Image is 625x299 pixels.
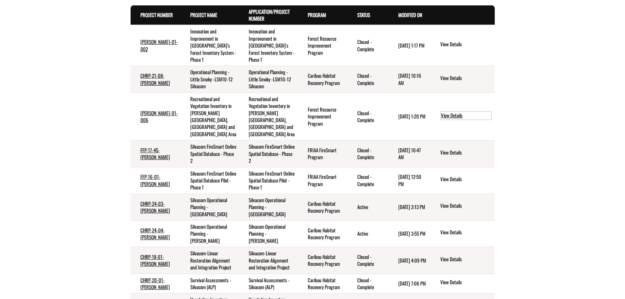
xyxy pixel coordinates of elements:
td: CHRP-24-04-SILVA [131,221,180,247]
td: Survival Assessments - Silvacom (ALP) [180,274,239,293]
td: Recreational and Vegetation Inventory in Willmore Wilderness Park, Kakwa Wildland Provincial and ... [239,93,298,140]
td: Silvacom Operational Planning - Yates [239,221,298,247]
td: Operational Planning - Little Smoky -LSM10-12 Silvacom [239,66,298,93]
td: Silvacom Operational Planning - Yates [180,221,239,247]
time: [DATE] 12:50 PM [398,173,421,187]
td: Caribou Habitat Recovery Program [298,274,347,293]
time: [DATE] 10:47 AM [398,146,421,160]
td: Forest Resource Improvement Program [298,25,347,66]
td: Silvacom FireSmart Online Spatial Database - Phase 2 [180,140,239,167]
a: View details [440,41,492,49]
a: View details [440,279,492,287]
td: Closed - Complete [347,274,388,293]
th: Actions [429,5,494,25]
td: action menu [429,93,494,140]
time: [DATE] 3:13 PM [398,203,425,210]
time: [DATE] 1:20 PM [398,113,426,120]
a: CHRP-21-08-[PERSON_NAME] [140,72,170,86]
td: action menu [429,167,494,194]
td: 2/11/2025 3:55 PM [388,221,430,247]
a: [PERSON_NAME]-01-006 [140,109,178,123]
td: Caribou Habitat Recovery Program [298,194,347,220]
td: CHRP-21-08-SILVA [131,66,180,93]
a: View details [440,202,492,210]
td: CHRP-20-01-SILVA [131,274,180,293]
td: 8/1/2023 10:47 AM [388,140,430,167]
a: Project Name [190,11,217,18]
td: CHRP-18-01-SILVA [131,247,180,274]
td: 9/8/2023 7:06 PM [388,274,430,293]
td: 7/27/2023 10:16 AM [388,66,430,93]
a: View details [440,256,492,264]
a: Program [308,11,326,18]
td: Closed - Complete [347,93,388,140]
a: FFP-16-01-[PERSON_NAME] [140,173,170,187]
a: View details [440,176,492,183]
td: action menu [429,66,494,93]
time: [DATE] 4:09 PM [398,257,426,264]
td: FFP-16-01-SILVA [131,167,180,194]
td: Forest Resource Improvement Program [298,93,347,140]
td: Closed - Complete [347,167,388,194]
a: [PERSON_NAME]-01-002 [140,38,178,52]
td: action menu [429,247,494,274]
td: action menu [429,140,494,167]
td: Silvacom-Linear Restoration Alignment and Integration Project [239,247,298,274]
td: FRIP-SILVA-01-002 [131,25,180,66]
a: CHRP-20-01-[PERSON_NAME] [140,276,170,290]
td: 7/26/2023 12:50 PM [388,167,430,194]
td: FRIP-SILVA-01-006 [131,93,180,140]
a: CHRP-24-04-[PERSON_NAME] [140,226,170,241]
a: View details [440,149,492,157]
td: Closed - Complete [347,247,388,274]
td: Innovation and Improvement in Alberta's Forest Inventory System - Phase 1 [239,25,298,66]
td: action menu [429,25,494,66]
td: 5/14/2025 1:20 PM [388,93,430,140]
a: Project Number [140,11,173,18]
td: Survival Assessments - Silvacom (ALP) [239,274,298,293]
td: Silvacom-Linear Restoration Alignment and Integration Project [180,247,239,274]
td: Silvacom Operational Planning - Caribou Mountains [180,194,239,220]
td: action menu [429,194,494,220]
td: 3/7/2025 3:13 PM [388,194,430,220]
td: Active [347,221,388,247]
td: 9/6/2023 4:09 PM [388,247,430,274]
td: action menu [429,221,494,247]
a: FFP-17-45-[PERSON_NAME] [140,146,170,160]
time: [DATE] 10:16 AM [398,72,421,86]
td: Silvacom FireSmart Online Spatial Database - Phase 2 [239,140,298,167]
td: Caribou Habitat Recovery Program [298,66,347,93]
td: FFP-17-45-SILVA [131,140,180,167]
td: FRIAA FireSmart Program [298,140,347,167]
time: [DATE] 1:17 PM [398,42,425,49]
td: Silvacom FireSmart Online Spatial Database Pilot - Phase 1 [180,167,239,194]
td: action menu [429,274,494,293]
a: CHRP-24-03-[PERSON_NAME] [140,200,170,214]
a: Modified On [398,11,422,18]
td: 5/14/2025 1:17 PM [388,25,430,66]
td: Active [347,194,388,220]
td: Recreational and Vegetation Inventory in Willmore Wilderness Park, Kakwa Wildland Provincial and ... [180,93,239,140]
a: Status [357,11,370,18]
td: Silvacom FireSmart Online Spatial Database Pilot - Phase 1 [239,167,298,194]
td: Innovation and Improvement in Alberta's Forest Inventory System - Phase 1 [180,25,239,66]
td: Closed - Complete [347,140,388,167]
td: FRIAA FireSmart Program [298,167,347,194]
a: View details [440,111,492,120]
td: Caribou Habitat Recovery Program [298,247,347,274]
td: Operational Planning - Little Smoky -LSM10-12 Silvacom [180,66,239,93]
td: Closed - Complete [347,25,388,66]
time: [DATE] 7:06 PM [398,280,426,287]
a: View details [440,75,492,82]
td: Closed - Complete [347,66,388,93]
a: View details [440,229,492,237]
td: Caribou Habitat Recovery Program [298,221,347,247]
a: Application/Project Number [249,8,290,22]
td: Silvacom Operational Planning - Caribou Mountains [239,194,298,220]
time: [DATE] 3:55 PM [398,230,426,237]
a: CHRP-18-01-[PERSON_NAME] [140,253,170,267]
td: CHRP-24-03-SILVA [131,194,180,220]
